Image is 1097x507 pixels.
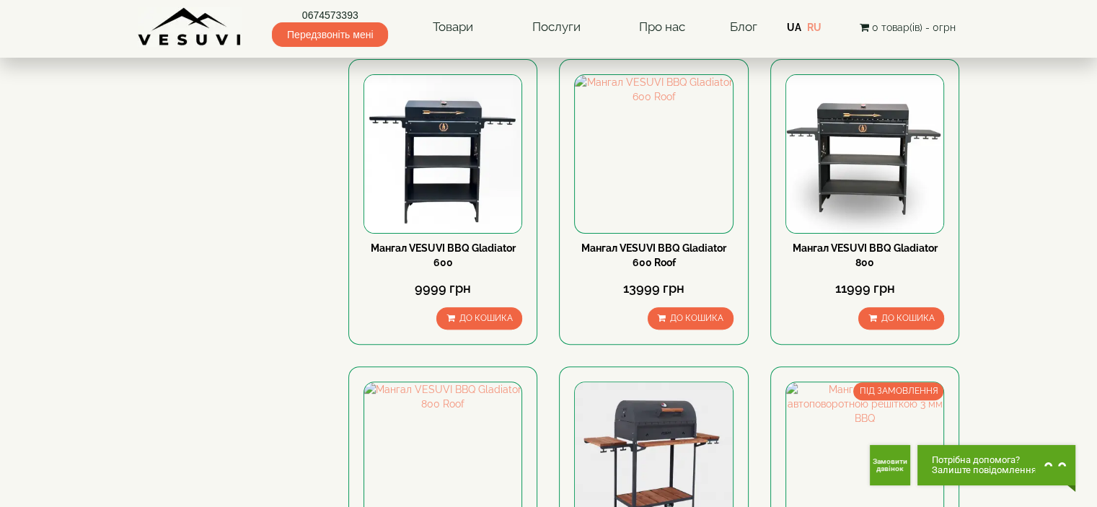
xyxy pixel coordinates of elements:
img: Мангал VESUVI BBQ Gladiator 600 [364,75,521,232]
span: ПІД ЗАМОВЛЕННЯ [853,382,943,400]
a: 0674573393 [272,8,388,22]
span: До кошика [881,313,934,323]
img: Мангал VESUVI BBQ Gladiator 600 Roof [575,75,732,232]
button: До кошика [436,307,522,330]
a: UA [787,22,801,33]
a: Про нас [625,11,700,44]
span: Замовити дзвінок [870,458,910,472]
div: 11999 грн [785,279,944,298]
a: Послуги [517,11,594,44]
span: Залиште повідомлення [932,465,1036,475]
a: Товари [418,11,488,44]
a: Мангал VESUVI BBQ Gladiator 600 [371,242,516,268]
a: Мангал VESUVI BBQ Gladiator 600 Roof [581,242,726,268]
a: RU [807,22,821,33]
button: Get Call button [870,445,910,485]
button: До кошика [858,307,944,330]
span: Передзвоніть мені [272,22,388,47]
a: Блог [729,19,757,34]
button: До кошика [648,307,733,330]
button: Chat button [917,445,1075,485]
button: 0 товар(ів) - 0грн [855,19,959,35]
img: Мангал VESUVI BBQ Gladiator 800 [786,75,943,232]
span: До кошика [459,313,512,323]
div: 13999 грн [574,279,733,298]
span: 0 товар(ів) - 0грн [871,22,955,33]
span: Потрібна допомога? [932,455,1036,465]
img: Завод VESUVI [138,7,242,47]
a: Мангал VESUVI BBQ Gladiator 800 [793,242,938,268]
div: 9999 грн [364,279,522,298]
span: До кошика [670,313,723,323]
